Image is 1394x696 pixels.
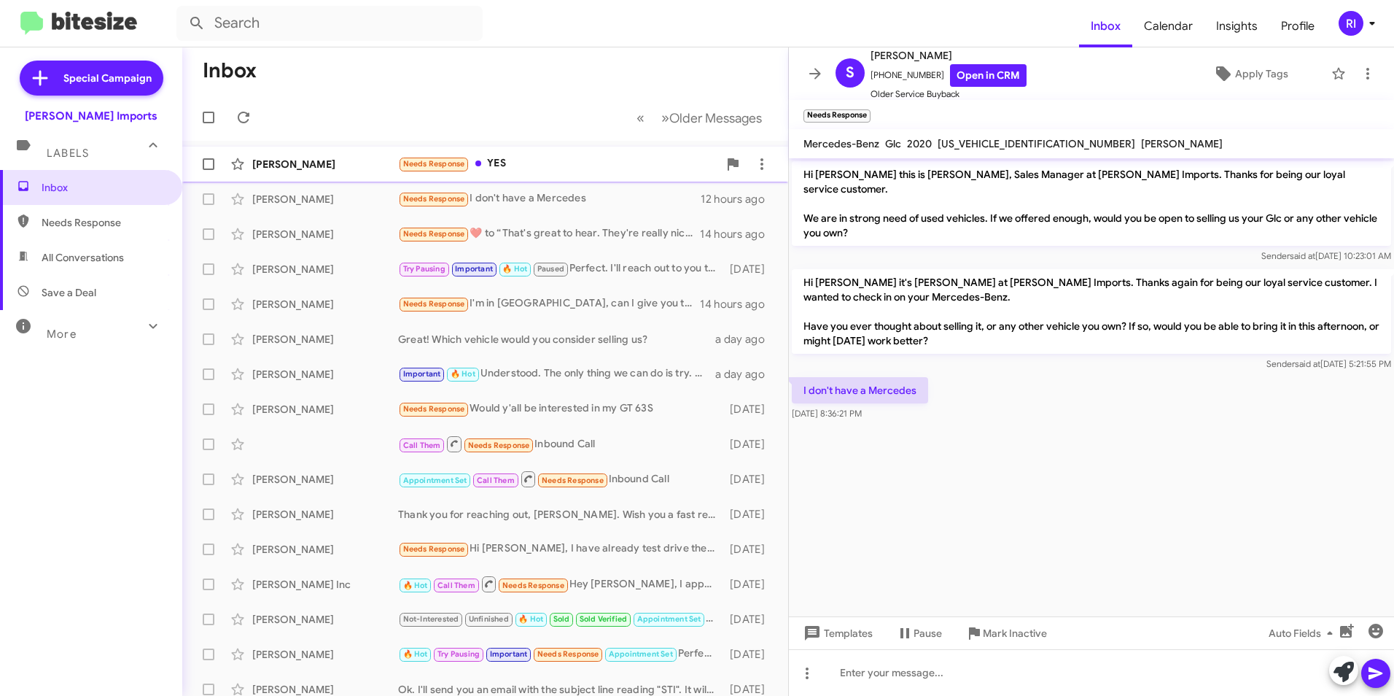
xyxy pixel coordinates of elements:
[580,614,628,624] span: Sold Verified
[42,215,166,230] span: Needs Response
[63,71,152,85] span: Special Campaign
[403,404,465,414] span: Needs Response
[252,192,398,206] div: [PERSON_NAME]
[553,614,570,624] span: Sold
[1261,250,1391,261] span: Sender [DATE] 10:23:01 AM
[1266,358,1391,369] span: Sender [DATE] 5:21:55 PM
[403,369,441,379] span: Important
[403,441,441,450] span: Call Them
[502,581,564,590] span: Needs Response
[609,649,673,659] span: Appointment Set
[1269,5,1326,47] a: Profile
[789,620,884,646] button: Templates
[252,647,398,662] div: [PERSON_NAME]
[490,649,528,659] span: Important
[252,262,398,277] div: [PERSON_NAME]
[628,103,653,133] button: Previous
[252,612,398,627] div: [PERSON_NAME]
[792,161,1391,246] p: Hi [PERSON_NAME] this is [PERSON_NAME], Sales Manager at [PERSON_NAME] Imports. Thanks for being ...
[801,620,873,646] span: Templates
[398,541,723,557] div: Hi [PERSON_NAME], I have already test drive the car but nobody gave me the call for final papers ...
[1235,61,1288,87] span: Apply Tags
[42,285,96,300] span: Save a Deal
[537,649,599,659] span: Needs Response
[723,437,776,452] div: [DATE]
[398,295,700,312] div: I'm in [GEOGRAPHIC_DATA], can I give you the details and you can give me approximate How much?
[252,157,398,171] div: [PERSON_NAME]
[715,367,776,382] div: a day ago
[502,264,527,274] span: 🔥 Hot
[403,649,428,659] span: 🔥 Hot
[403,229,465,239] span: Needs Response
[914,620,942,646] span: Pause
[20,61,163,96] a: Special Campaign
[252,227,398,241] div: [PERSON_NAME]
[398,260,723,277] div: Perfect. I'll reach out to you then. Have a great trip! We'll talk soon.
[252,367,398,382] div: [PERSON_NAME]
[398,190,701,207] div: I don't have a Mercedes
[252,332,398,347] div: [PERSON_NAME]
[884,620,954,646] button: Pause
[871,64,1027,87] span: [PHONE_NUMBER]
[537,264,564,274] span: Paused
[637,614,701,624] span: Appointment Set
[1176,61,1324,87] button: Apply Tags
[636,109,645,127] span: «
[469,614,509,624] span: Unfinished
[398,611,723,627] div: Ok. I'll let you know as soon as I get the responses from our lenders. We'll be in touch!
[252,402,398,417] div: [PERSON_NAME]
[398,470,723,488] div: Inbound Call
[47,328,77,341] span: More
[700,297,776,312] div: 14 hours ago
[468,441,530,450] span: Needs Response
[792,377,928,403] p: I don't have a Mercedes
[398,646,723,662] div: Perfect. Thank you.
[398,155,718,172] div: YES
[701,192,776,206] div: 12 hours ago
[723,647,776,662] div: [DATE]
[398,332,715,347] div: Great! Which vehicle would you consider selling us?
[398,366,715,382] div: Understood. The only thing we can do is try. Was there any particular vehicle you had in mind to ...
[403,581,428,590] span: 🔥 Hot
[398,401,723,417] div: Would y'all be interested in my GT 63S
[252,577,398,592] div: [PERSON_NAME] Inc
[803,137,879,150] span: Mercedes-Benz
[398,435,723,453] div: Inbound Call
[723,472,776,487] div: [DATE]
[1079,5,1132,47] a: Inbox
[403,194,465,204] span: Needs Response
[871,87,1027,101] span: Older Service Buyback
[983,620,1047,646] span: Mark Inactive
[403,299,465,309] span: Needs Response
[723,612,776,627] div: [DATE]
[252,507,398,522] div: [PERSON_NAME]
[437,581,475,590] span: Call Them
[518,614,543,624] span: 🔥 Hot
[1132,5,1204,47] a: Calendar
[403,159,465,169] span: Needs Response
[907,137,932,150] span: 2020
[1257,620,1350,646] button: Auto Fields
[1141,137,1223,150] span: [PERSON_NAME]
[252,542,398,557] div: [PERSON_NAME]
[477,476,515,485] span: Call Them
[669,110,762,126] span: Older Messages
[1204,5,1269,47] span: Insights
[723,402,776,417] div: [DATE]
[871,47,1027,64] span: [PERSON_NAME]
[803,109,871,123] small: Needs Response
[398,575,723,593] div: Hey [PERSON_NAME], I appreciate your time and follow up but at $21,000. I am going to pass.
[1339,11,1363,36] div: RI
[252,472,398,487] div: [PERSON_NAME]
[1326,11,1378,36] button: RI
[1269,620,1339,646] span: Auto Fields
[700,227,776,241] div: 14 hours ago
[628,103,771,133] nav: Page navigation example
[792,269,1391,354] p: Hi [PERSON_NAME] it's [PERSON_NAME] at [PERSON_NAME] Imports. Thanks again for being our loyal se...
[403,614,459,624] span: Not-Interested
[1290,250,1315,261] span: said at
[723,262,776,277] div: [DATE]
[25,109,157,123] div: [PERSON_NAME] Imports
[938,137,1135,150] span: [US_VEHICLE_IDENTIFICATION_NUMBER]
